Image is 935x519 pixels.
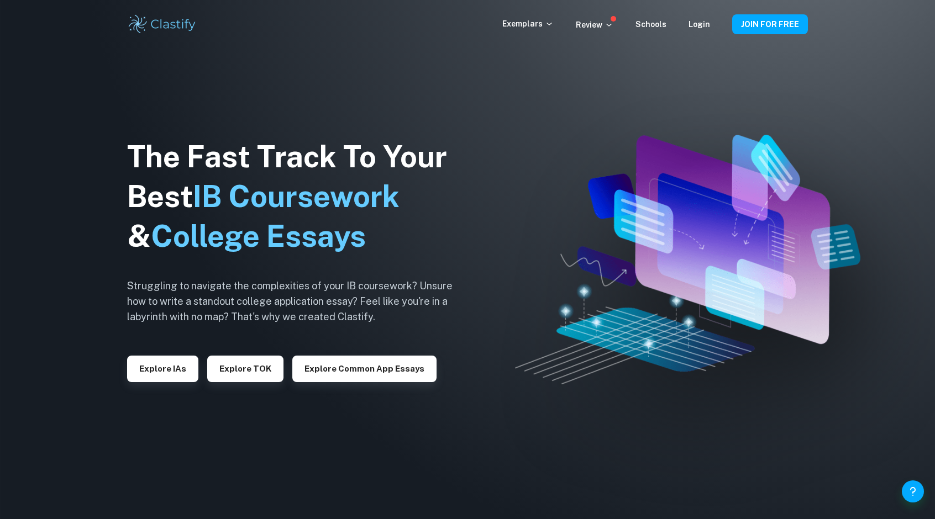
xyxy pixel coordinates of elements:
[127,137,470,256] h1: The Fast Track To Your Best &
[127,13,197,35] img: Clastify logo
[689,20,710,29] a: Login
[127,356,198,382] button: Explore IAs
[207,363,283,373] a: Explore TOK
[151,219,366,253] span: College Essays
[292,356,437,382] button: Explore Common App essays
[127,278,470,325] h6: Struggling to navigate the complexities of your IB coursework? Unsure how to write a standout col...
[576,19,613,31] p: Review
[193,179,400,214] span: IB Coursework
[292,363,437,373] a: Explore Common App essays
[515,135,860,384] img: Clastify hero
[127,363,198,373] a: Explore IAs
[732,14,808,34] button: JOIN FOR FREE
[207,356,283,382] button: Explore TOK
[502,18,554,30] p: Exemplars
[902,480,924,502] button: Help and Feedback
[635,20,666,29] a: Schools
